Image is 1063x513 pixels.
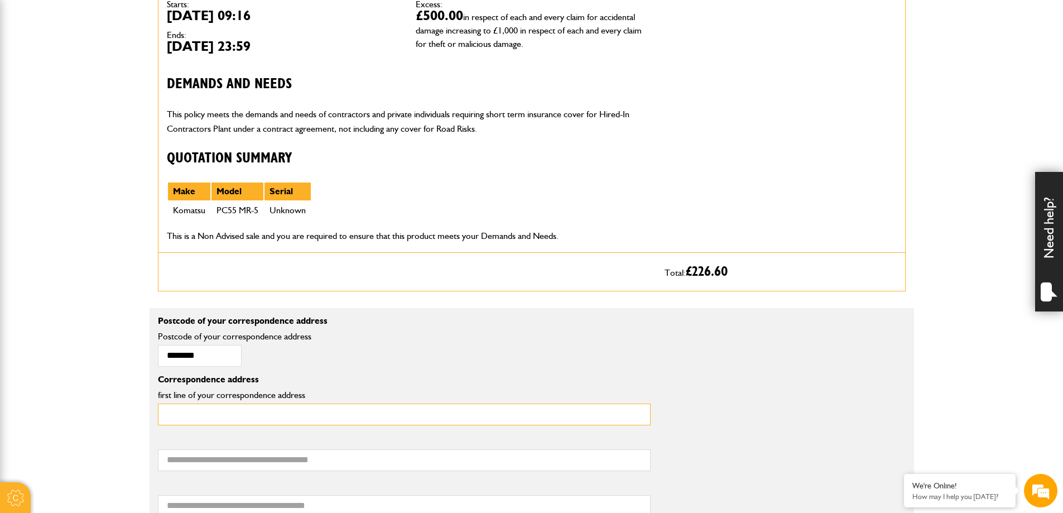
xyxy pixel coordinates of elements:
img: d_20077148190_company_1631870298795_20077148190 [19,62,47,78]
td: Komatsu [167,201,211,220]
h3: Quotation Summary [167,150,648,167]
td: PC55 MR-5 [211,201,264,220]
textarea: Type your message and hit 'Enter' [15,202,204,334]
em: Start Chat [152,344,203,359]
th: Serial [264,182,311,201]
input: Enter your email address [15,136,204,161]
h3: Demands and needs [167,76,648,93]
p: This is a Non Advised sale and you are required to ensure that this product meets your Demands an... [167,229,648,243]
div: We're Online! [912,481,1007,491]
dd: [DATE] 23:59 [167,40,399,53]
span: £ [686,265,728,279]
div: Need help? [1035,172,1063,311]
th: Model [211,182,264,201]
input: Enter your phone number [15,169,204,194]
span: 226.60 [692,265,728,279]
label: first line of your correspondence address [158,391,651,400]
div: Chat with us now [58,63,187,77]
dd: £500.00 [416,9,648,49]
p: Total: [665,261,897,282]
span: in respect of each and every claim for accidental damage increasing to £1,000 in respect of each ... [416,12,642,49]
dt: Ends: [167,31,399,40]
input: Enter your last name [15,103,204,128]
td: Unknown [264,201,311,220]
dd: [DATE] 09:16 [167,9,399,22]
label: Postcode of your correspondence address [158,332,328,341]
p: How may I help you today? [912,492,1007,501]
th: Make [167,182,211,201]
div: Minimize live chat window [183,6,210,32]
p: Correspondence address [158,375,651,384]
p: Postcode of your correspondence address [158,317,651,325]
p: This policy meets the demands and needs of contractors and private individuals requiring short te... [167,107,648,136]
